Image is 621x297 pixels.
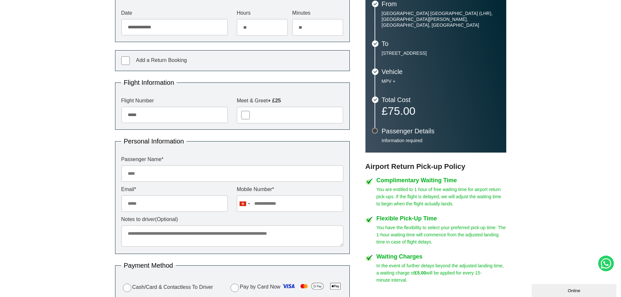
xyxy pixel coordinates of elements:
label: Email [121,187,228,192]
iframe: chat widget [532,283,618,297]
label: Pay by Card Now [229,281,344,293]
strong: £5.00 [415,270,426,275]
h3: From [382,1,500,7]
input: Add a Return Booking [121,56,130,65]
label: Mobile Number [237,187,343,192]
label: Meet & Greet [237,98,343,103]
h3: Vehicle [382,68,500,75]
legend: Personal Information [121,138,187,144]
label: Hours [237,10,288,16]
legend: Payment Method [121,262,176,269]
h3: Passenger Details [382,128,500,134]
p: MPV + [382,78,500,84]
h4: Flexible Pick-Up Time [377,215,506,221]
h4: Waiting Charges [377,254,506,260]
label: Minutes [292,10,343,16]
p: You are entitled to 1 hour of free waiting time for airport return pick-ups. If the flight is del... [377,186,506,207]
h4: Complimentary Waiting Time [377,177,506,183]
label: Passenger Name [121,157,344,162]
p: [GEOGRAPHIC_DATA] [GEOGRAPHIC_DATA] (LHR), [GEOGRAPHIC_DATA][PERSON_NAME], [GEOGRAPHIC_DATA], [GE... [382,10,500,28]
input: Cash/Card & Contactless To Driver [123,284,131,292]
p: £ [382,106,500,115]
label: Date [121,10,228,16]
div: Hong Kong (香港): +852 [237,196,252,212]
span: (Optional) [155,216,178,222]
p: You have the flexibility to select your preferred pick-up time. The 1-hour waiting time will comm... [377,224,506,245]
p: [STREET_ADDRESS] [382,50,500,56]
input: Pay by Card Now [230,284,239,292]
label: Cash/Card & Contactless To Driver [121,283,213,292]
p: Information required [382,138,500,143]
h3: Airport Return Pick-up Policy [365,162,506,171]
p: In the event of further delays beyond the adjusted landing time, a waiting charge of will be appl... [377,262,506,284]
label: Flight Number [121,98,228,103]
span: 75.00 [388,105,415,117]
h3: To [382,40,500,47]
strong: + £25 [268,98,281,103]
h3: Total Cost [382,97,500,103]
span: Add a Return Booking [136,57,187,63]
legend: Flight Information [121,79,177,86]
label: Notes to driver [121,217,344,222]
